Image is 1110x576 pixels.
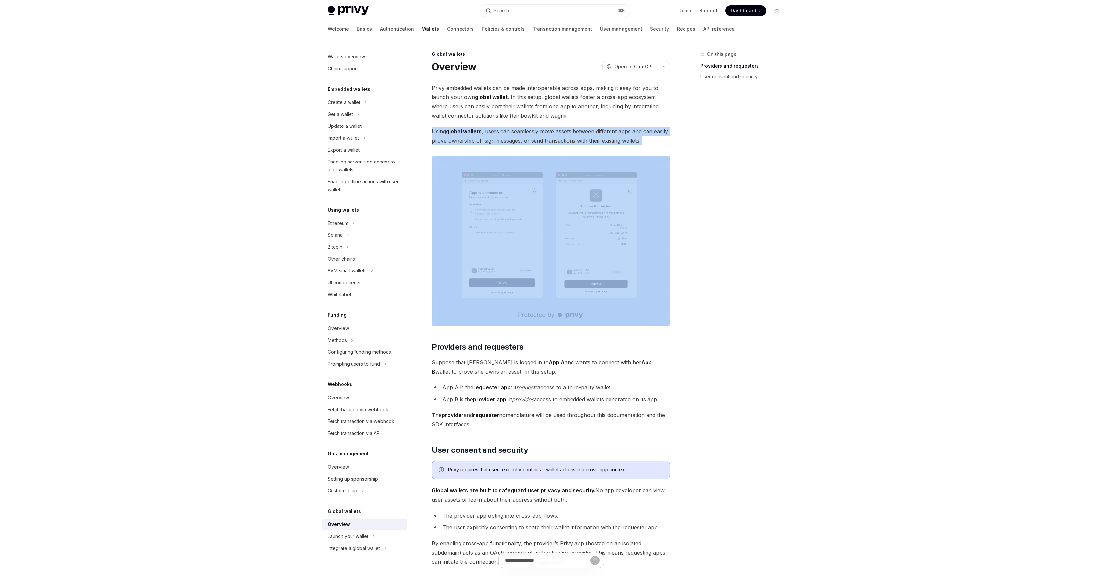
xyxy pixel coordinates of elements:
[473,412,499,418] strong: requester
[322,461,407,473] a: Overview
[482,21,525,37] a: Policies & controls
[328,507,361,515] h5: Global wallets
[731,7,756,14] span: Dashboard
[328,279,360,287] div: UI components
[432,358,670,376] span: Suppose that [PERSON_NAME] is logged in to and wants to connect with her wallet to prove she owns...
[439,467,445,474] svg: Info
[322,392,407,404] a: Overview
[328,311,347,319] h5: Funding
[473,384,511,391] strong: requester app
[328,267,367,275] div: EVM smart wallets
[432,342,524,352] span: Providers and requesters
[432,395,670,404] li: App B is the : it access to embedded wallets generated on its app.
[432,127,670,145] span: Using , users can seamlessly move assets between different apps and can easily prove ownership of...
[322,415,407,427] a: Fetch transaction via webhook
[328,178,403,194] div: Enabling offline actions with user wallets
[432,486,670,504] span: No app developer can view user assets or learn about their address without both:
[322,144,407,156] a: Export a wallet
[322,120,407,132] a: Update a wallet
[328,85,370,93] h5: Embedded wallets
[322,322,407,334] a: Overview
[432,511,670,520] li: The provider app opting into cross-app flows.
[328,380,352,388] h5: Webhooks
[650,21,669,37] a: Security
[772,5,782,16] button: Toggle dark mode
[322,427,407,439] a: Fetch transaction via API
[703,21,735,37] a: API reference
[328,348,391,356] div: Configuring funding methods
[322,404,407,415] a: Fetch balance via webhook
[432,51,670,57] div: Global wallets
[442,412,464,418] strong: provider
[328,255,355,263] div: Other chains
[328,450,369,458] h5: Gas management
[328,429,381,437] div: Fetch transaction via API
[328,6,369,15] img: light logo
[473,396,506,403] strong: provider app
[432,156,670,326] img: images/Crossapp.png
[618,8,625,13] span: ⌘ K
[322,277,407,289] a: UI components
[700,61,788,71] a: Providers and requesters
[432,487,595,494] strong: Global wallets are built to safeguard user privacy and security.
[516,384,537,391] em: requests
[322,473,407,485] a: Setting up sponsorship
[328,394,349,402] div: Overview
[678,7,691,14] a: Demo
[432,539,670,566] span: By enabling cross-app functionality, the provider’s Privy app (hosted on an isolated subdomain) a...
[422,21,439,37] a: Wallets
[322,156,407,176] a: Enabling server-side access to user wallets
[328,65,358,73] div: Chain support
[328,206,359,214] h5: Using wallets
[380,21,414,37] a: Authentication
[549,359,565,366] strong: App A
[446,128,482,135] strong: global wallets
[328,110,353,118] div: Get a wallet
[677,21,695,37] a: Recipes
[328,463,349,471] div: Overview
[328,532,368,540] div: Launch your wallet
[322,51,407,63] a: Wallets overview
[600,21,642,37] a: User management
[432,445,528,455] span: User consent and security
[432,523,670,532] li: The user explicitly consenting to share their wallet information with the requester app.
[448,466,663,474] div: Privy requires that users explicitly confirm all wallet actions in a cross-app context.
[432,83,670,120] span: Privy embedded wallets can be made interoperable across apps, making it easy for you to launch yo...
[432,411,670,429] span: The and nomenclature will be used throughout this documentation and the SDK interfaces.
[328,21,349,37] a: Welcome
[357,21,372,37] a: Basics
[328,53,365,61] div: Wallets overview
[328,324,349,332] div: Overview
[699,7,718,14] a: Support
[432,61,476,73] h1: Overview
[512,396,534,403] em: provides
[328,544,380,552] div: Integrate a global wallet
[322,289,407,301] a: Whitelabel
[328,134,359,142] div: Import a wallet
[707,50,737,58] span: On this page
[725,5,766,16] a: Dashboard
[328,406,388,414] div: Fetch balance via webhook
[481,5,629,17] button: Search...⌘K
[590,556,600,565] button: Send message
[322,63,407,75] a: Chain support
[602,61,659,72] button: Open in ChatGPT
[328,243,342,251] div: Bitcoin
[447,21,474,37] a: Connectors
[533,21,592,37] a: Transaction management
[494,7,512,15] div: Search...
[328,336,347,344] div: Methods
[328,487,357,495] div: Custom setup
[328,521,350,528] div: Overview
[322,346,407,358] a: Configuring funding methods
[328,417,394,425] div: Fetch transaction via webhook
[432,359,652,375] strong: App B
[328,231,343,239] div: Solana
[432,383,670,392] li: App A is the : it access to a third-party wallet.
[322,519,407,530] a: Overview
[328,291,351,299] div: Whitelabel
[328,475,378,483] div: Setting up sponsorship
[322,176,407,196] a: Enabling offline actions with user wallets
[328,98,360,106] div: Create a wallet
[475,94,508,100] strong: global wallet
